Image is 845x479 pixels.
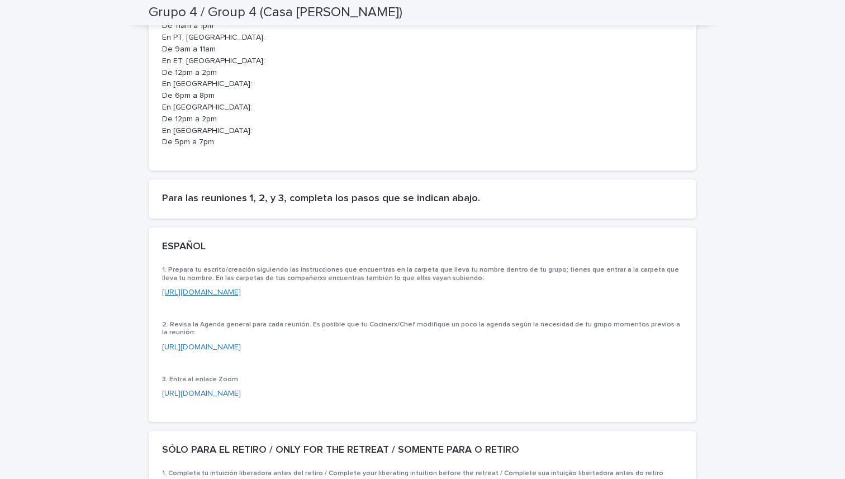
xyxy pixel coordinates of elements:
h2: SÓLO PARA EL RETIRO / ONLY FOR THE RETREAT / SOMENTE PARA O RETIRO [162,444,519,457]
p: En [GEOGRAPHIC_DATA]: De 11am a 1pm En PT, [GEOGRAPHIC_DATA]: De 9am a 11am En ET, [GEOGRAPHIC_DA... [162,9,683,149]
span: 2. Revisa la Agenda general para cada reunión. Es posible que tu Cocinerx/Chef modifique un poco ... [162,321,680,336]
span: 1. Completa tu intuición liberadora antes del retiro / Complete your liberating intuition before ... [162,470,663,477]
h2: ESPAÑOL [162,241,206,253]
a: [URL][DOMAIN_NAME] [162,343,241,351]
h2: Para las reuniones 1, 2, y 3, completa los pasos que se indican abajo. [162,193,683,205]
a: [URL][DOMAIN_NAME] [162,288,241,296]
span: 3. Entra al enlace Zoom [162,376,238,383]
span: 1. Prepara tu escrito/creación siguiendo las instrucciones que encuentras en la carpeta que lleva... [162,267,679,281]
h2: Grupo 4 / Group 4 (Casa [PERSON_NAME]) [149,4,402,21]
a: [URL][DOMAIN_NAME] [162,390,241,397]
